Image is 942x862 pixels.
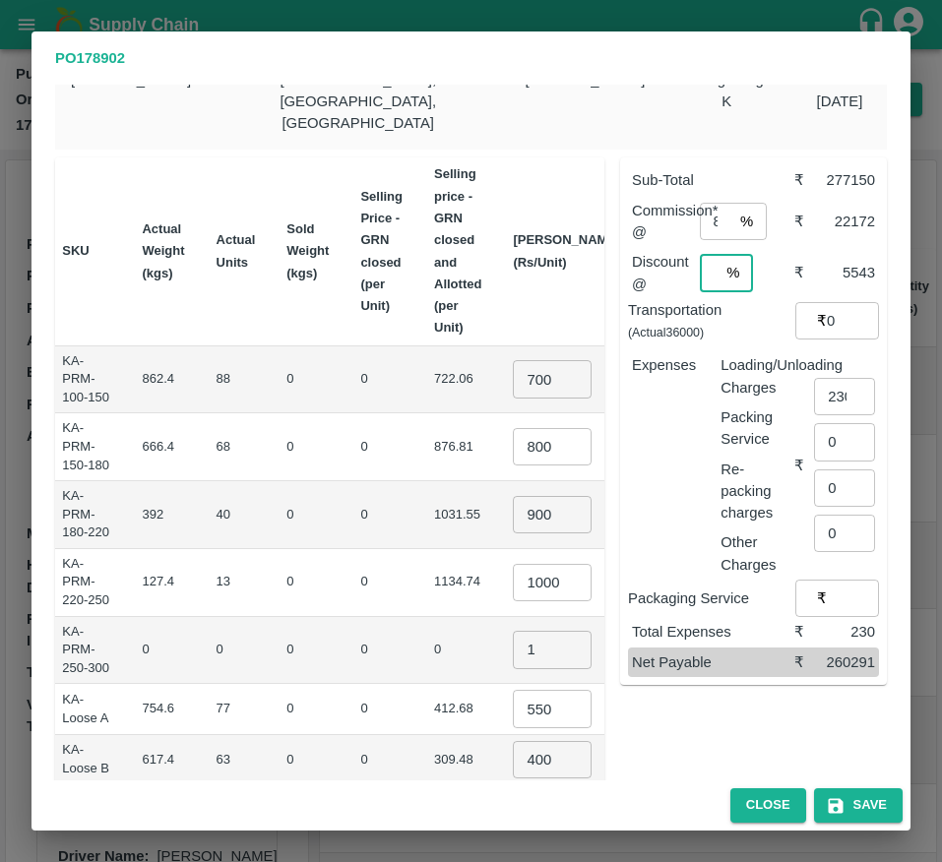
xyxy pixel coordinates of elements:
[794,169,815,191] div: ₹
[660,31,792,150] div: Field Incharge : Sagar K
[46,549,126,617] td: KA-PRM-220-250
[46,346,126,414] td: KA-PRM-100-150
[814,651,875,673] div: 260291
[271,617,345,685] td: 0
[201,684,272,734] td: 77
[817,310,827,332] p: ₹
[345,413,418,481] td: 0
[46,617,126,685] td: KA-PRM-250-300
[721,354,793,399] p: Loading/Unloading Charges
[126,346,200,414] td: 862.4
[513,496,592,533] input: 0
[814,169,875,191] div: 277150
[271,481,345,549] td: 0
[513,564,592,601] input: 0
[513,741,592,778] input: 0
[513,631,592,668] input: 0
[632,169,794,191] p: Sub-Total
[513,428,592,465] input: 0
[632,251,700,295] p: Discount @
[360,189,403,313] b: Selling Price - GRN closed (per Unit)
[46,735,126,785] td: KA-Loose B
[201,413,272,481] td: 68
[217,232,256,269] b: Actual Units
[55,50,125,66] b: PO 178902
[632,354,705,376] p: Expenses
[201,549,272,617] td: 13
[418,735,497,785] td: 309.48
[632,200,700,244] p: Commission* @
[46,684,126,734] td: KA-Loose A
[126,684,200,734] td: 754.6
[271,735,345,785] td: 0
[126,481,200,549] td: 392
[730,788,806,823] button: Close
[794,455,815,476] div: ₹
[792,31,887,150] div: Purchase Date : [DATE]
[418,346,497,414] td: 722.06
[55,31,207,150] div: Supplier : [PERSON_NAME]
[509,31,660,150] div: Buyers : [PERSON_NAME]
[814,621,875,643] div: 230
[345,346,418,414] td: 0
[632,651,794,673] p: Net Payable
[201,346,272,414] td: 88
[513,360,592,398] input: 0
[126,617,200,685] td: 0
[721,406,793,451] p: Packing Service
[201,617,272,685] td: 0
[434,166,481,335] b: Selling price - GRN closed and Allotted (per Unit)
[817,587,827,609] p: ₹
[740,211,753,232] p: %
[628,587,795,609] p: Packaging Service
[126,549,200,617] td: 127.4
[418,684,497,734] td: 412.68
[126,413,200,481] td: 666.4
[794,651,815,673] div: ₹
[794,621,815,643] div: ₹
[271,684,345,734] td: 0
[418,617,497,685] td: 0
[513,690,592,727] input: 0
[628,299,795,343] p: Transportation
[721,459,793,524] p: Re-packing charges
[794,211,815,232] div: ₹
[418,413,497,481] td: 876.81
[46,481,126,549] td: KA-PRM-180-220
[418,481,497,549] td: 1031.55
[126,735,200,785] td: 617.4
[814,262,875,283] div: 5543
[345,684,418,734] td: 0
[271,549,345,617] td: 0
[46,413,126,481] td: KA-PRM-150-180
[794,262,815,283] div: ₹
[345,549,418,617] td: 0
[814,211,875,232] div: 22172
[201,735,272,785] td: 63
[345,617,418,685] td: 0
[62,243,89,258] b: SKU
[142,221,184,280] b: Actual Weight (kgs)
[726,262,739,283] p: %
[632,621,794,643] p: Total Expenses
[345,735,418,785] td: 0
[201,481,272,549] td: 40
[513,232,620,269] b: [PERSON_NAME] (Rs/Unit)
[628,326,704,339] small: (Actual 36000 )
[345,481,418,549] td: 0
[271,413,345,481] td: 0
[207,31,509,150] div: Address : Bodiganidoddi, [GEOGRAPHIC_DATA], [GEOGRAPHIC_DATA], [GEOGRAPHIC_DATA]
[271,346,345,414] td: 0
[418,549,497,617] td: 1134.74
[814,788,903,823] button: Save
[286,221,329,280] b: Sold Weight (kgs)
[721,531,793,576] p: Other Charges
